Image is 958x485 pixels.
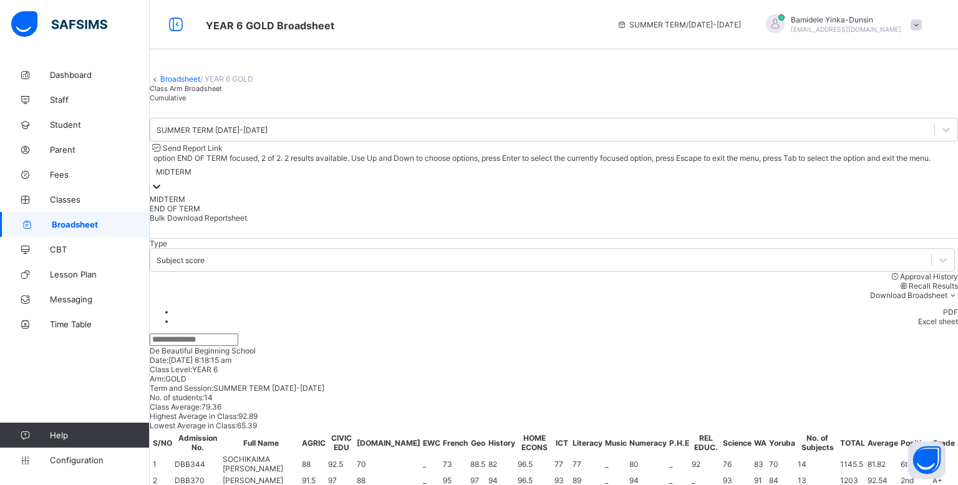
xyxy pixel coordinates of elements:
span: option END OF TERM focused, 2 of 2. 2 results available. Use Up and Down to choose options, press... [152,153,931,163]
span: GOLD [165,374,186,383]
th: HOME ECONS [517,433,553,453]
td: 83 [753,454,767,474]
li: dropdown-list-item-text-1 [175,317,958,326]
span: Broadsheet [52,219,150,229]
span: [DATE] 8:18:15 am [168,355,231,365]
li: dropdown-list-item-text-0 [175,307,958,317]
span: Staff [50,95,150,105]
th: AGRIC [301,433,326,453]
th: TOTAL [839,433,866,453]
td: 92 [691,454,721,474]
span: Class Arm Broadsheet [150,84,222,93]
td: 88.5 [470,454,486,474]
th: P.H.E [669,433,690,453]
span: Arm: [150,374,165,383]
th: S/NO [152,433,173,453]
span: Class Average: [150,402,201,411]
th: Average [867,433,899,453]
th: Music [604,433,627,453]
span: Messaging [50,294,150,304]
td: 92.5 [327,454,355,474]
span: No. of students: [150,393,204,402]
span: [EMAIL_ADDRESS][DOMAIN_NAME] [791,26,901,33]
td: _ [669,454,690,474]
td: 73 [442,454,468,474]
span: 79.36 [201,402,221,411]
span: Configuration [50,455,149,465]
th: WA [753,433,767,453]
th: [DOMAIN_NAME] [356,433,421,453]
td: _ [422,454,441,474]
th: ICT [554,433,571,453]
td: 96.5 [517,454,553,474]
div: Subject score [157,256,205,265]
div: SUMMER TERM [DATE]-[DATE] [157,125,268,135]
th: No. of Subjects [797,433,838,453]
span: 65.39 [237,421,257,430]
span: Highest Average in Class: [150,411,238,421]
span: Recall Results [909,281,958,291]
td: 6th [900,454,931,474]
div: END OF TERM [150,204,958,213]
span: Type [150,239,167,248]
th: Grade [932,433,956,453]
th: Literacy [572,433,603,453]
th: French [442,433,468,453]
span: SUMMER TERM [DATE]-[DATE] [213,383,324,393]
td: 81.82 [867,454,899,474]
th: Numeracy [629,433,667,453]
td: 80 [629,454,667,474]
th: EWC [422,433,441,453]
th: Yoruba [768,433,796,453]
span: Bulk Download Reportsheet [150,213,247,223]
td: 1145.5 [839,454,866,474]
th: Science [722,433,752,453]
span: Lesson Plan [50,269,150,279]
th: CIVIC EDU [327,433,355,453]
td: 14 [797,454,838,474]
td: SOCHIKAIMA [PERSON_NAME] [222,454,300,474]
td: 77 [554,454,571,474]
span: CBT [50,244,150,254]
a: Broadsheet [160,74,200,84]
td: 82 [488,454,516,474]
div: MIDTERM [156,167,191,176]
img: safsims [11,11,107,37]
td: 77 [572,454,603,474]
th: Full Name [222,433,300,453]
span: Class Level: [150,365,192,374]
td: 70 [356,454,421,474]
span: Time Table [50,319,150,329]
td: 70 [768,454,796,474]
th: Geo [470,433,486,453]
span: YEAR 6 [192,365,218,374]
span: Classes [50,194,150,204]
div: BamideleYinka-Dunsin [753,14,928,35]
span: Class Arm Broadsheet [206,19,334,32]
div: MIDTERM [150,194,958,204]
span: Parent [50,145,150,155]
span: De Beautiful Beginning School [150,346,256,355]
span: Help [50,430,149,440]
th: Position [900,433,931,453]
span: Date: [150,355,168,365]
td: _ [604,454,627,474]
span: Term and Session: [150,383,213,393]
td: 1 [152,454,173,474]
span: Cumulative [150,94,186,102]
span: Fees [50,170,150,180]
th: History [488,433,516,453]
span: Approval History [900,272,958,281]
span: Dashboard [50,70,150,80]
th: Admission No. [174,433,221,453]
span: / YEAR 6 GOLD [200,74,253,84]
td: 76 [722,454,752,474]
span: Student [50,120,150,130]
span: Bamidele Yinka-Dunsin [791,15,901,24]
span: Send Report Link [163,143,223,153]
td: 88 [301,454,326,474]
span: Lowest Average in Class: [150,421,237,430]
span: session/term information [617,20,741,29]
span: 92.89 [238,411,258,421]
td: DBB344 [174,454,221,474]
